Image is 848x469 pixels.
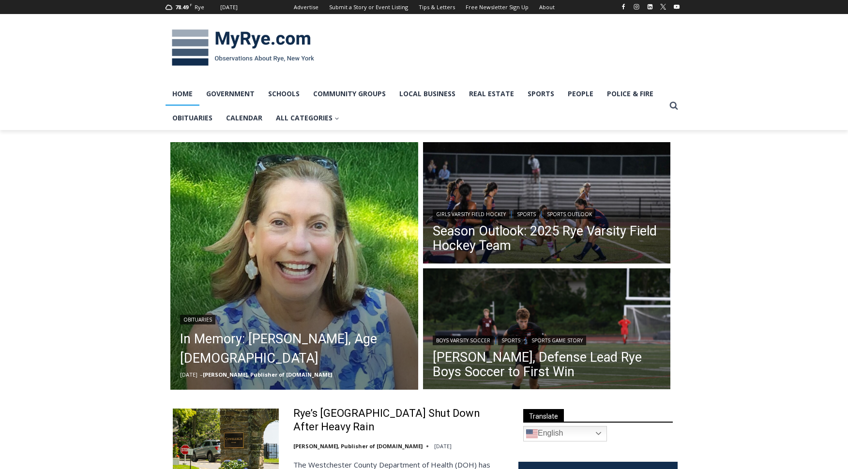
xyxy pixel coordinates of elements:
[195,3,204,12] div: Rye
[423,142,671,266] img: (PHOTO: Rye Varsity Field Hockey Head Coach Kelly Vegliante has named senior captain Kate Morreal...
[433,336,494,345] a: Boys Varsity Soccer
[433,350,661,379] a: [PERSON_NAME], Defense Lead Rye Boys Soccer to First Win
[433,224,661,253] a: Season Outlook: 2025 Rye Varsity Field Hockey Team
[433,207,661,219] div: | |
[561,82,600,106] a: People
[306,82,393,106] a: Community Groups
[220,3,238,12] div: [DATE]
[190,2,192,7] span: F
[166,82,665,131] nav: Primary Navigation
[462,82,521,106] a: Real Estate
[170,142,418,390] img: Obituary - Maryanne Bardwil Lynch IMG_5518
[657,1,669,13] a: X
[644,1,656,13] a: Linkedin
[276,113,339,123] span: All Categories
[434,442,452,450] time: [DATE]
[521,82,561,106] a: Sports
[600,82,660,106] a: Police & Fire
[544,209,595,219] a: Sports Outlook
[528,336,586,345] a: Sports Game Story
[618,1,629,13] a: Facebook
[180,329,409,368] a: In Memory: [PERSON_NAME], Age [DEMOGRAPHIC_DATA]
[514,209,539,219] a: Sports
[200,371,203,378] span: –
[523,426,607,441] a: English
[393,82,462,106] a: Local Business
[166,82,199,106] a: Home
[180,315,215,324] a: Obituaries
[433,334,661,345] div: | |
[219,106,269,130] a: Calendar
[423,268,671,392] img: (PHOTO: Rye Boys Soccer's Lex Cox (#23) dribbling againt Tappan Zee on Thursday, September 4. Cre...
[293,407,506,434] a: Rye’s [GEOGRAPHIC_DATA] Shut Down After Heavy Rain
[269,106,346,130] a: All Categories
[199,82,261,106] a: Government
[498,336,524,345] a: Sports
[166,23,320,73] img: MyRye.com
[175,3,188,11] span: 78.49
[203,371,332,378] a: [PERSON_NAME], Publisher of [DOMAIN_NAME]
[423,142,671,266] a: Read More Season Outlook: 2025 Rye Varsity Field Hockey Team
[523,409,564,422] span: Translate
[293,442,423,450] a: [PERSON_NAME], Publisher of [DOMAIN_NAME]
[166,106,219,130] a: Obituaries
[665,97,682,115] button: View Search Form
[170,142,418,390] a: Read More In Memory: Maryanne Bardwil Lynch, Age 72
[423,268,671,392] a: Read More Cox, Defense Lead Rye Boys Soccer to First Win
[180,371,197,378] time: [DATE]
[261,82,306,106] a: Schools
[631,1,642,13] a: Instagram
[671,1,682,13] a: YouTube
[526,428,538,440] img: en
[433,209,509,219] a: Girls Varsity Field Hockey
